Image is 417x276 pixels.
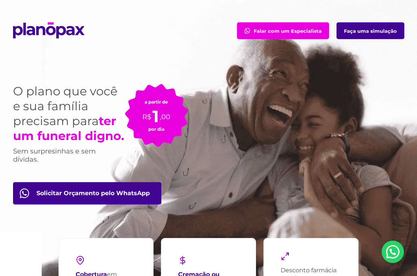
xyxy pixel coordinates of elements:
[13,22,85,38] img: planopax
[244,28,250,34] img: fale com consultor
[20,188,29,198] img: fale com consultor
[281,252,290,261] img: maximize
[237,22,329,39] a: Falar com um Especialista
[13,147,96,164] span: Sem surpresinhas e sem dívidas.
[145,99,168,105] small: a partir de
[13,114,124,143] strong: ter um funeral digno.
[13,182,161,204] a: Orçamento pelo WhatsApp btn-orcamento
[13,84,125,143] h1: O plano que você e sua família precisam para
[337,22,404,39] a: Faça uma simulação
[148,126,164,132] small: por dia
[76,256,85,265] img: pin
[178,256,187,265] img: dollar
[152,106,159,126] span: 1
[382,241,404,263] a: Nosso Whatsapp
[142,105,170,122] p: R$ ,00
